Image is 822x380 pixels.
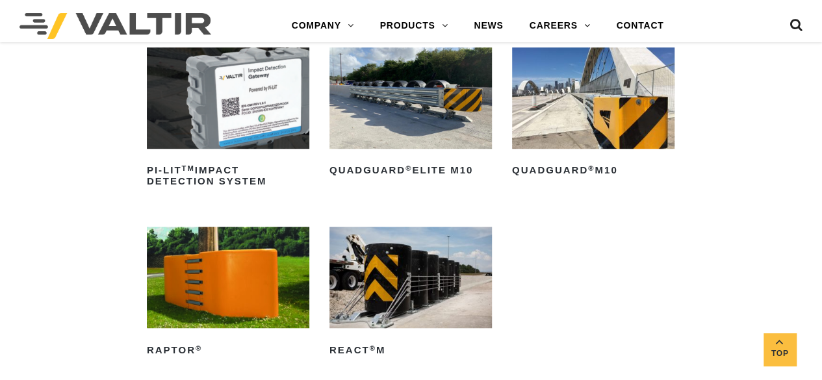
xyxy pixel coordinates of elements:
sup: ® [588,164,595,172]
sup: ® [196,344,202,352]
img: Valtir [19,13,211,39]
sup: ® [370,344,376,352]
h2: QuadGuard M10 [512,160,674,181]
h2: REACT M [329,340,492,361]
a: Top [764,333,796,366]
a: PI-LITTMImpact Detection System [147,47,309,192]
h2: RAPTOR [147,340,309,361]
a: RAPTOR® [147,227,309,361]
a: NEWS [461,13,516,39]
a: QuadGuard®Elite M10 [329,47,492,181]
span: Top [764,346,796,361]
sup: ® [405,164,412,172]
a: CONTACT [603,13,676,39]
a: CAREERS [517,13,604,39]
h2: PI-LIT Impact Detection System [147,160,309,192]
sup: TM [182,164,195,172]
a: REACT®M [329,227,492,361]
h2: QuadGuard Elite M10 [329,160,492,181]
a: COMPANY [279,13,367,39]
a: QuadGuard®M10 [512,47,674,181]
a: PRODUCTS [367,13,461,39]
